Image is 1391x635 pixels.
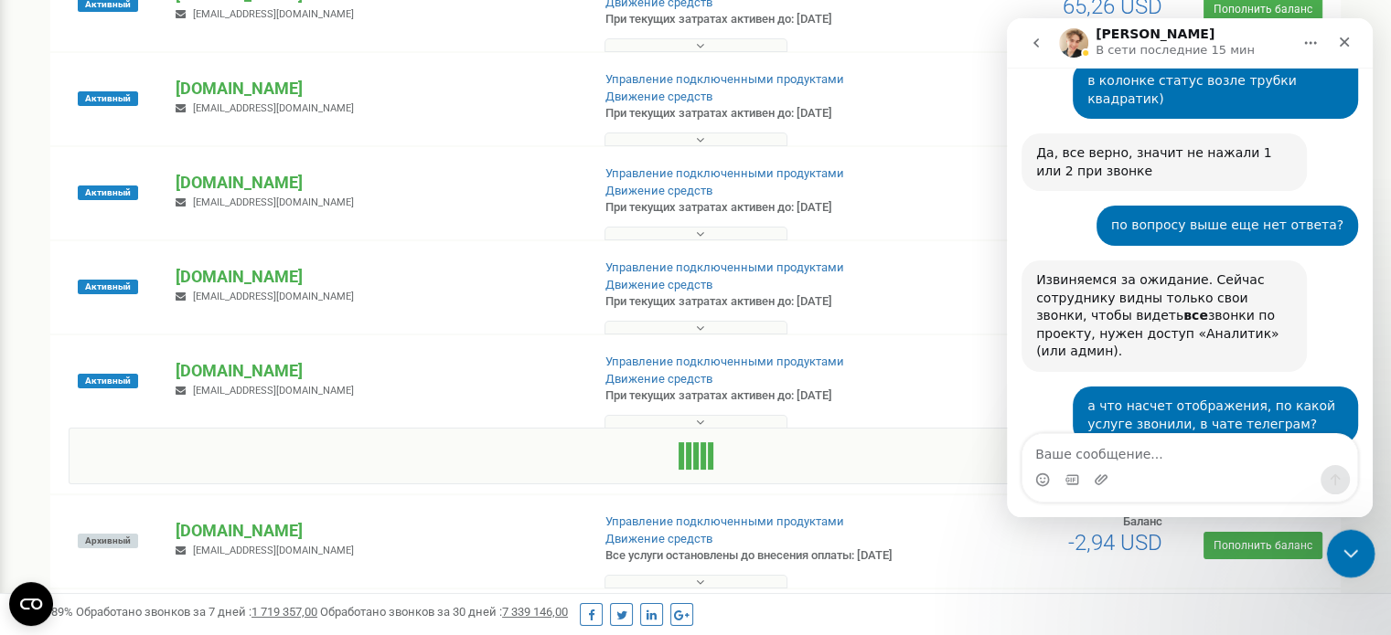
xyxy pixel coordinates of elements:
[1007,18,1373,517] iframe: Intercom live chat
[605,355,844,368] a: Управление подключенными продуктами
[251,605,317,619] u: 1 719 357,00
[193,291,354,302] span: [EMAIL_ADDRESS][DOMAIN_NAME]
[605,547,898,565] p: Все услуги остановлены до внесения оплаты: [DATE]
[605,199,898,217] p: При текущих затратах активен до: [DATE]
[78,534,138,548] span: Архивный
[176,265,575,289] p: [DOMAIN_NAME]
[605,166,844,180] a: Управление подключенными продуктами
[78,91,138,106] span: Активный
[193,385,354,397] span: [EMAIL_ADDRESS][DOMAIN_NAME]
[605,532,712,545] a: Движение средств
[193,545,354,556] span: [EMAIL_ADDRESS][DOMAIN_NAME]
[605,372,712,386] a: Движение средств
[176,359,575,383] p: [DOMAIN_NAME]
[78,185,138,200] span: Активный
[78,280,138,294] span: Активный
[605,514,844,528] a: Управление подключенными продуктами
[605,387,898,405] p: При текущих затратах активен до: [DATE]
[1123,514,1162,528] span: Баланс
[193,8,354,20] span: [EMAIL_ADDRESS][DOMAIN_NAME]
[502,605,568,619] u: 7 339 146,00
[1204,532,1322,559] a: Пополнить баланс
[1068,530,1162,556] span: -2,94 USD
[193,102,354,114] span: [EMAIL_ADDRESS][DOMAIN_NAME]
[605,11,898,28] p: При текущих затратах активен до: [DATE]
[176,171,575,195] p: [DOMAIN_NAME]
[1327,530,1375,578] iframe: Intercom live chat
[605,278,712,291] a: Движение средств
[605,184,712,197] a: Движение средств
[605,90,712,103] a: Движение средств
[76,605,317,619] span: Обработано звонков за 7 дней :
[193,196,354,208] span: [EMAIL_ADDRESS][DOMAIN_NAME]
[605,293,898,311] p: При текущих затратах активен до: [DATE]
[176,519,575,543] p: [DOMAIN_NAME]
[9,582,53,626] button: Open CMP widget
[320,605,568,619] span: Обработано звонков за 30 дней :
[605,72,844,86] a: Управление подключенными продуктами
[605,105,898,122] p: При текущих затратах активен до: [DATE]
[176,77,575,101] p: [DOMAIN_NAME]
[78,374,138,388] span: Активный
[605,260,844,274] a: Управление подключенными продуктами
